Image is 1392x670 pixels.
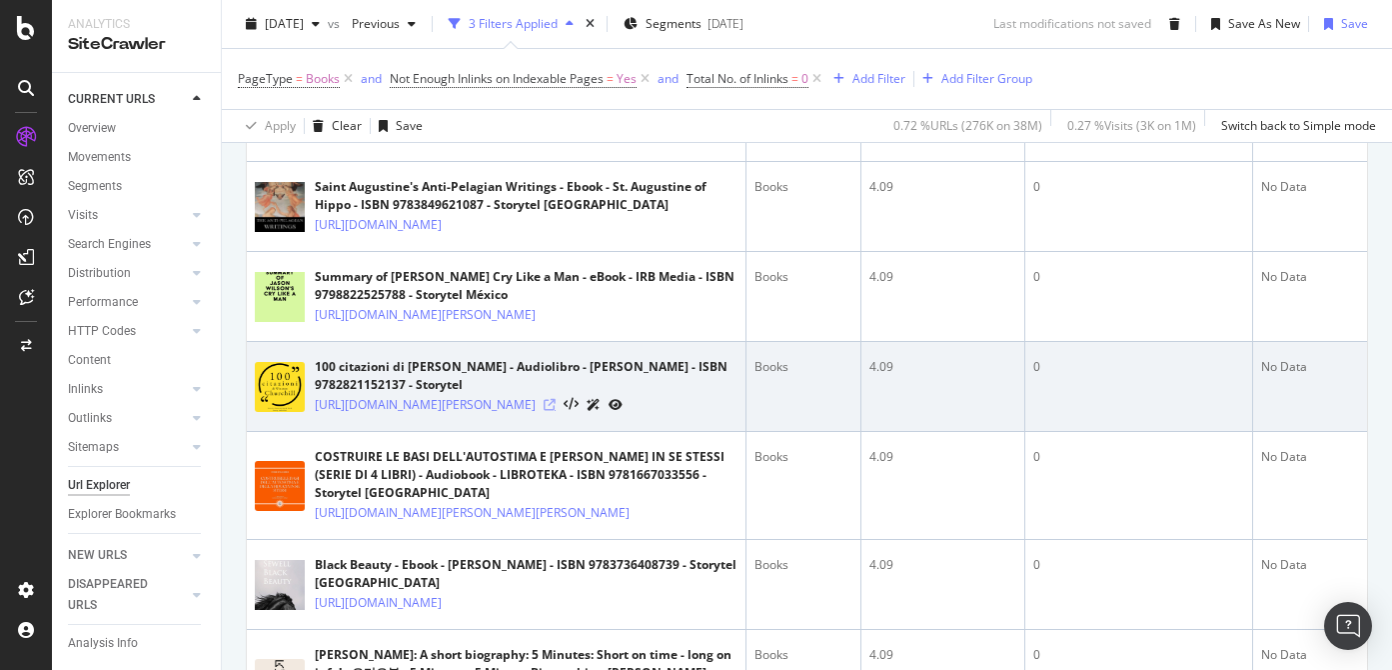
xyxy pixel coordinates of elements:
div: Movements [68,147,131,168]
a: [URL][DOMAIN_NAME][PERSON_NAME] [315,305,536,325]
a: Visit Online Page [544,399,556,411]
span: = [607,70,614,87]
a: [URL][DOMAIN_NAME] [315,593,442,613]
div: Books [754,556,852,574]
span: Yes [617,65,637,93]
img: main image [255,170,305,243]
div: 0 [1033,448,1244,466]
div: 0 [1033,556,1244,574]
div: Black Beauty - Ebook - [PERSON_NAME] - ISBN 9783736408739 - Storytel [GEOGRAPHIC_DATA] [315,556,737,592]
div: 3 Filters Applied [469,15,558,32]
a: Inlinks [68,379,187,400]
div: 4.09 [869,178,1016,196]
div: Summary of [PERSON_NAME] Cry Like a Man - eBook - IRB Media - ISBN 9798822525788 - Storytel México [315,268,737,304]
a: Sitemaps [68,437,187,458]
button: Add Filter [825,67,905,91]
div: Switch back to Simple mode [1221,117,1376,134]
div: and [658,70,679,87]
div: Saint Augustine's Anti-Pelagian Writings - Ebook - St. Augustine of Hippo - ISBN 9783849621087 - ... [315,178,737,214]
button: Apply [238,110,296,142]
a: Segments [68,176,207,197]
button: Save [1316,8,1368,40]
button: 3 Filters Applied [441,8,582,40]
div: 0 [1033,646,1244,664]
div: 0 [1033,178,1244,196]
span: = [791,70,798,87]
div: times [582,14,599,34]
img: main image [255,362,305,412]
div: Distribution [68,263,131,284]
div: SiteCrawler [68,33,205,56]
img: main image [255,545,305,625]
div: 100 citazioni di [PERSON_NAME] - Audiolibro - [PERSON_NAME] - ISBN 9782821152137 - Storytel [315,358,737,394]
span: Not Enough Inlinks on Indexable Pages [390,70,604,87]
div: COSTRUIRE LE BASI DELL'AUTOSTIMA E [PERSON_NAME] IN SE STESSI (SERIE DI 4 LIBRI) - Audiobook - LI... [315,448,737,502]
a: HTTP Codes [68,321,187,342]
a: Performance [68,292,187,313]
a: Explorer Bookmarks [68,504,207,525]
button: Save As New [1203,8,1300,40]
div: [DATE] [707,15,743,32]
img: main image [255,461,305,511]
div: Url Explorer [68,475,130,496]
div: 4.09 [869,646,1016,664]
div: 4.09 [869,358,1016,376]
img: main image [255,257,305,337]
div: 0.72 % URLs ( 276K on 38M ) [893,117,1042,134]
button: Segments[DATE] [616,8,751,40]
span: Books [306,65,340,93]
div: 0.27 % Visits ( 3K on 1M ) [1067,117,1196,134]
a: [URL][DOMAIN_NAME] [315,215,442,235]
span: Previous [344,15,400,32]
div: Books [754,358,852,376]
button: Previous [344,8,424,40]
div: Analytics [68,16,205,33]
div: Performance [68,292,138,313]
a: Content [68,350,207,371]
div: 4.09 [869,448,1016,466]
a: Url Explorer [68,475,207,496]
div: Save [396,117,423,134]
div: 0 [1033,358,1244,376]
a: Movements [68,147,207,168]
div: 0 [1033,268,1244,286]
span: Total No. of Inlinks [687,70,788,87]
div: Clear [332,117,362,134]
div: Save As New [1228,15,1300,32]
span: 2025 Jul. 4th [265,15,304,32]
div: Search Engines [68,234,151,255]
span: PageType [238,70,293,87]
div: Apply [265,117,296,134]
div: CURRENT URLS [68,89,155,110]
button: and [658,69,679,88]
div: Books [754,178,852,196]
button: Save [371,110,423,142]
a: Overview [68,118,207,139]
div: Content [68,350,111,371]
div: DISAPPEARED URLS [68,574,169,616]
button: View HTML Source [564,398,579,412]
button: Add Filter Group [914,67,1032,91]
button: [DATE] [238,8,328,40]
a: CURRENT URLS [68,89,187,110]
div: and [361,70,382,87]
div: Segments [68,176,122,197]
span: 0 [801,65,808,93]
a: Search Engines [68,234,187,255]
span: vs [328,15,344,32]
a: DISAPPEARED URLS [68,574,187,616]
div: HTTP Codes [68,321,136,342]
div: Outlinks [68,408,112,429]
div: Add Filter [852,70,905,87]
a: Distribution [68,263,187,284]
div: NEW URLS [68,545,127,566]
div: Analysis Info [68,633,138,654]
a: Analysis Info [68,633,207,654]
a: Visits [68,205,187,226]
a: URL Inspection [609,394,623,415]
div: 4.09 [869,556,1016,574]
div: 4.09 [869,268,1016,286]
div: Overview [68,118,116,139]
span: Segments [646,15,701,32]
div: Save [1341,15,1368,32]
